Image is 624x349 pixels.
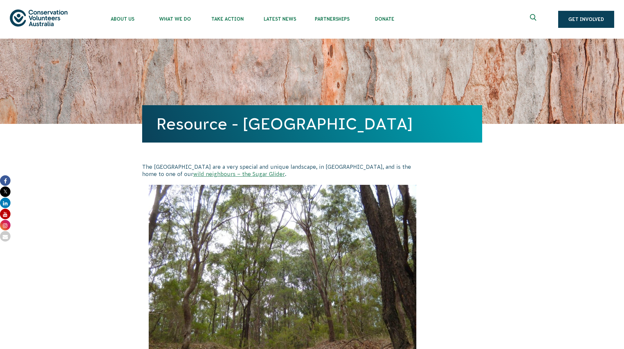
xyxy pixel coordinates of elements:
[193,171,285,177] a: wild neighbours – the Sugar Glider
[358,16,411,22] span: Donate
[10,10,67,26] img: logo.svg
[96,16,149,22] span: About Us
[526,11,542,27] button: Expand search box Close search box
[558,11,614,28] a: Get Involved
[142,164,411,177] span: The [GEOGRAPHIC_DATA] are a very special and unique landscape, in [GEOGRAPHIC_DATA], and is the h...
[254,16,306,22] span: Latest News
[201,16,254,22] span: Take Action
[157,115,468,133] h1: Resource - [GEOGRAPHIC_DATA]
[306,16,358,22] span: Partnerships
[149,16,201,22] span: What We Do
[530,14,538,25] span: Expand search box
